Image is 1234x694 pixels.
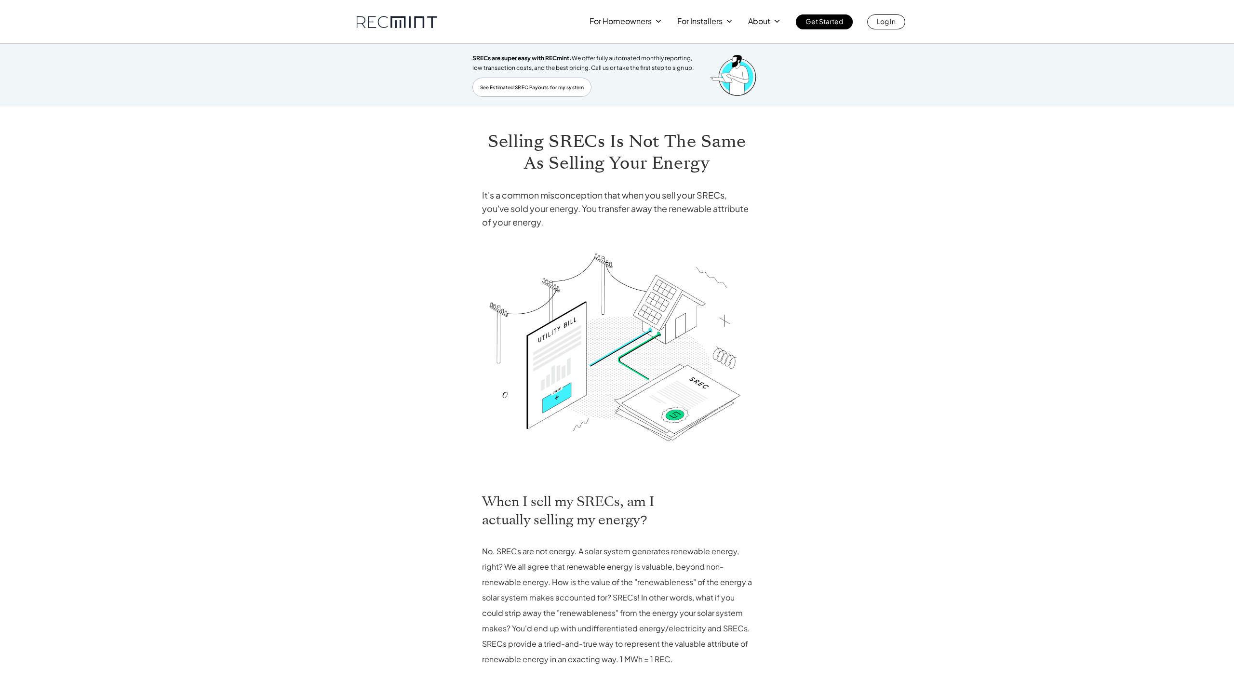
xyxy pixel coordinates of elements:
p: About [748,14,770,28]
a: Log In [867,14,905,29]
span: SRECs are super easy with RECmint. [472,54,572,62]
h4: It's a common misconception that when you sell your SRECs, you've sold your energy. You transfer ... [482,188,752,229]
p: No. SRECs are not energy. A solar system generates renewable energy, right? We all agree that ren... [482,544,752,667]
h2: When I sell my SRECs, am I actually selling my energy? [482,493,752,529]
a: Get Started [796,14,853,29]
p: See Estimated SREC Payouts for my system [480,83,584,92]
p: For Homeowners [590,14,652,28]
a: See Estimated SREC Payouts for my system [472,78,591,97]
p: Get Started [805,14,843,28]
p: We offer fully automated monthly reporting, low transaction costs, and the best pricing. Call us ... [472,53,700,73]
h1: Selling SRECs Is Not The Same As Selling Your Energy [482,131,752,174]
p: Log In [877,14,896,28]
p: For Installers [677,14,723,28]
